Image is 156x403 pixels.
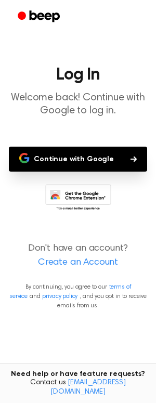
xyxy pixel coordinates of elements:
[10,256,146,270] a: Create an Account
[8,67,148,83] h1: Log In
[50,379,126,396] a: [EMAIL_ADDRESS][DOMAIN_NAME]
[9,147,147,172] button: Continue with Google
[8,92,148,118] p: Welcome back! Continue with Google to log in.
[8,282,148,310] p: By continuing, you agree to our and , and you opt in to receive emails from us.
[42,293,77,300] a: privacy policy
[10,7,69,27] a: Beep
[8,242,148,270] p: Don't have an account?
[6,379,150,397] span: Contact us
